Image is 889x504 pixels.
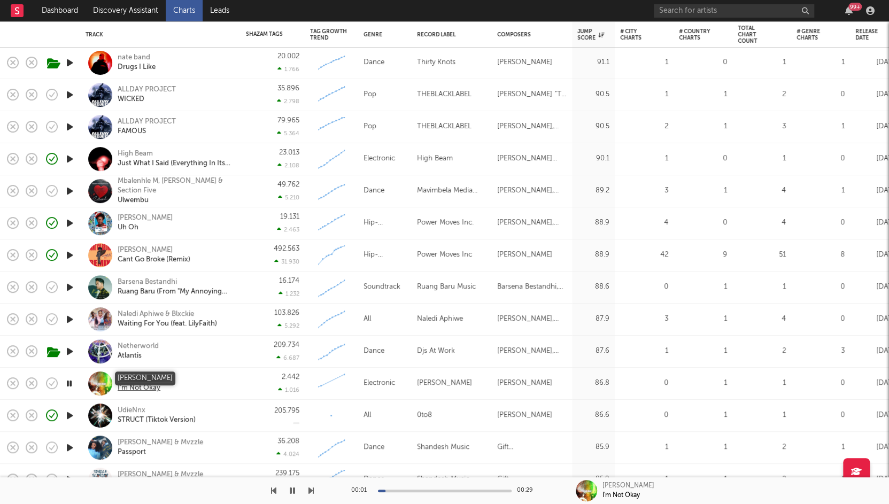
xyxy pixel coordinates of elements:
[274,309,299,316] div: 103.826
[417,249,472,261] div: Power Moves Inc
[497,473,567,486] div: Gift [PERSON_NAME], [PERSON_NAME]
[118,447,203,457] div: Passport
[118,342,159,361] a: NetherworldAtlantis
[679,216,727,229] div: 0
[118,196,233,205] div: Ulwembu
[275,470,299,477] div: 239.175
[118,53,156,63] div: nate band
[351,484,373,497] div: 00:01
[417,409,432,422] div: 0to8
[620,281,668,293] div: 0
[118,255,190,265] div: Cant Go Broke (Remix)
[118,438,203,457] a: [PERSON_NAME] & MvzzlePassport
[797,56,845,69] div: 1
[118,85,176,104] a: ALLDAY PROJECTWICKED
[364,409,371,422] div: All
[797,216,845,229] div: 0
[738,345,786,358] div: 2
[577,345,609,358] div: 87.6
[364,441,384,454] div: Dance
[118,149,233,159] div: High Beam
[276,451,299,458] div: 4.024
[620,473,668,486] div: 1
[679,377,727,390] div: 1
[417,152,453,165] div: High Beam
[364,249,406,261] div: Hip-Hop/Rap
[118,351,159,361] div: Atlantis
[118,287,233,297] div: Ruang Baru (From "My Annoying Brother")
[310,28,347,41] div: Tag Growth Trend
[364,216,406,229] div: Hip-Hop/Rap
[602,481,654,491] div: [PERSON_NAME]
[118,342,159,351] div: Netherworld
[620,120,668,133] div: 2
[278,386,299,393] div: 1.016
[497,88,567,101] div: [PERSON_NAME] “TB Hits” [PERSON_NAME], [PERSON_NAME], [PERSON_NAME] [PERSON_NAME], [PERSON_NAME],...
[417,345,455,358] div: Djs At Work
[577,281,609,293] div: 88.6
[679,88,727,101] div: 1
[517,484,538,497] div: 00:29
[620,56,668,69] div: 1
[364,88,376,101] div: Pop
[277,130,299,137] div: 5.364
[797,313,845,325] div: 0
[679,473,727,486] div: 1
[417,216,474,229] div: Power Moves Inc.
[577,56,609,69] div: 91.1
[118,53,156,72] a: nate bandDrugs I Like
[620,441,668,454] div: 1
[738,281,786,293] div: 1
[118,383,173,393] div: I'm Not Okay
[497,409,552,422] div: [PERSON_NAME]
[738,441,786,454] div: 2
[118,159,233,168] div: Just What I Said (Everything In Its Right Place)
[417,56,455,69] div: Thirty Knots
[364,345,384,358] div: Dance
[118,95,176,104] div: WICKED
[738,25,770,44] div: Total Chart Count
[577,441,609,454] div: 85.9
[364,152,395,165] div: Electronic
[797,473,845,486] div: 1
[417,313,463,325] div: Naledi Aphiwe
[277,85,299,92] div: 35.896
[364,313,371,325] div: All
[118,213,173,223] div: [PERSON_NAME]
[417,32,481,38] div: Record Label
[577,28,604,41] div: Jump Score
[577,120,609,133] div: 90.5
[738,216,786,229] div: 4
[848,3,862,11] div: 99 +
[497,152,567,165] div: [PERSON_NAME] [PERSON_NAME]
[118,149,233,168] a: High BeamJust What I Said (Everything In Its Right Place)
[417,377,472,390] div: [PERSON_NAME]
[417,88,471,101] div: THEBLACKLABEL
[797,377,845,390] div: 0
[274,258,299,265] div: 31.930
[497,56,552,69] div: [PERSON_NAME]
[679,441,727,454] div: 1
[679,345,727,358] div: 1
[497,184,567,197] div: [PERSON_NAME], [PERSON_NAME], [PERSON_NAME], [PERSON_NAME], [PERSON_NAME], [PERSON_NAME]
[118,245,190,255] div: [PERSON_NAME]
[497,313,567,325] div: [PERSON_NAME], Silindile [PERSON_NAME], [PERSON_NAME] [PERSON_NAME], [PERSON_NAME], Phikolomzi Ju...
[797,345,845,358] div: 3
[679,249,727,261] div: 9
[118,213,173,232] a: [PERSON_NAME]Uh Oh
[274,407,299,414] div: 205.795
[118,176,233,205] a: Mbalenhle M, [PERSON_NAME] & Section FiveUlwembu
[620,28,652,41] div: # City Charts
[417,120,471,133] div: THEBLACKLABEL
[738,120,786,133] div: 3
[118,406,196,425] a: UdieNnxSTRUCT (Tiktok Version)
[577,473,609,486] div: 85.9
[118,277,233,297] a: Barsena BestandhiRuang Baru (From "My Annoying Brother")
[118,309,217,329] a: Naledi Aphiwe & BlxckieWaiting For You (feat. LilyFaith)
[620,184,668,197] div: 3
[797,409,845,422] div: 0
[738,184,786,197] div: 4
[118,374,173,393] a: [PERSON_NAME]I'm Not Okay
[277,181,299,188] div: 49.762
[679,409,727,422] div: 1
